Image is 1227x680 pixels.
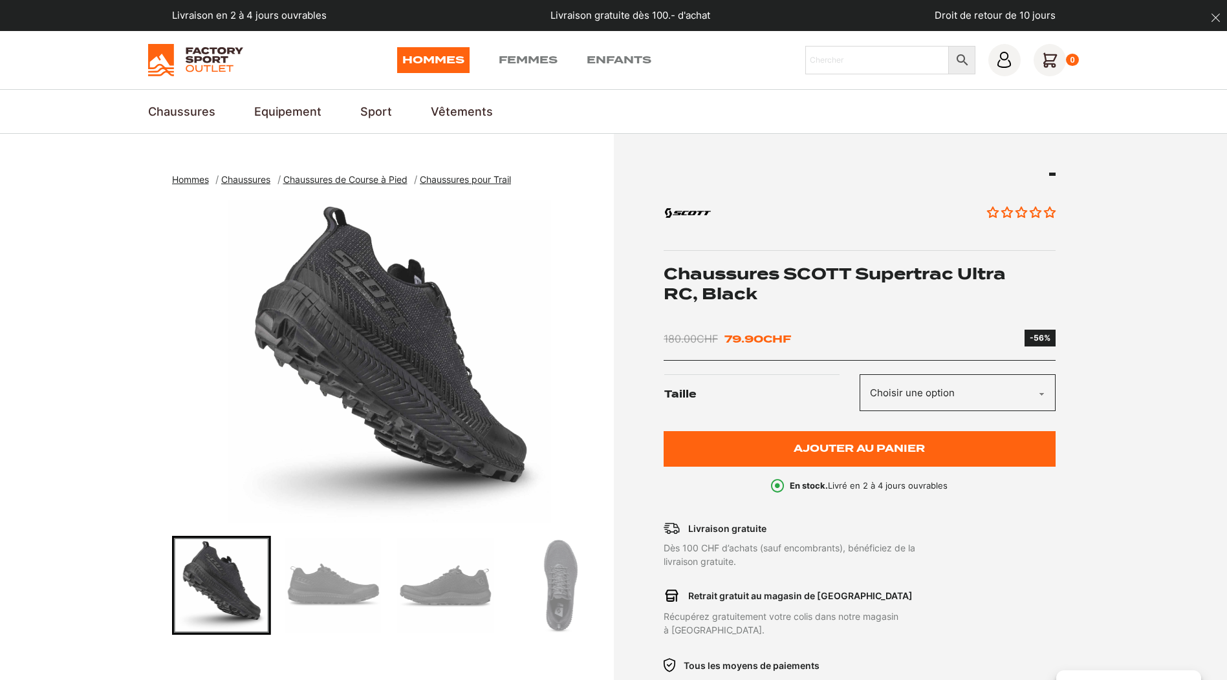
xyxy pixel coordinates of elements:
[763,333,791,345] span: CHF
[284,536,383,635] div: Go to slide 3
[148,44,243,76] img: Factory Sport Outlet
[550,8,710,23] p: Livraison gratuite dès 100.- d'achat
[397,47,470,73] a: Hommes
[172,200,607,523] div: 2 of 6
[172,8,327,23] p: Livraison en 2 à 4 jours ouvrables
[360,103,392,120] a: Sport
[172,174,209,185] span: Hommes
[664,431,1056,467] button: Ajouter au panier
[431,103,493,120] a: Vêtements
[664,374,859,415] label: Taille
[664,264,1056,304] h1: Chaussures SCOTT Supertrac Ultra RC, Black
[794,443,925,454] span: Ajouter au panier
[1066,54,1080,67] div: 0
[172,173,518,187] nav: breadcrumbs
[283,174,415,185] a: Chaussures de Course à Pied
[684,659,820,672] p: Tous les moyens de paiements
[1030,332,1050,344] div: -56%
[790,480,948,493] p: Livré en 2 à 4 jours ouvrables
[664,332,718,345] bdi: 180.00
[221,174,270,185] span: Chaussures
[420,174,518,185] a: Chaussures pour Trail
[724,333,791,345] bdi: 79.90
[283,174,407,185] span: Chaussures de Course à Pied
[396,536,495,635] div: Go to slide 4
[508,536,607,635] div: Go to slide 5
[221,174,277,185] a: Chaussures
[172,174,216,185] a: Hommes
[148,103,215,120] a: Chaussures
[499,47,558,73] a: Femmes
[664,541,977,568] p: Dès 100 CHF d’achats (sauf encombrants), bénéficiez de la livraison gratuite.
[420,174,511,185] span: Chaussures pour Trail
[688,522,766,535] p: Livraison gratuite
[1204,6,1227,29] button: dismiss
[688,589,913,602] p: Retrait gratuit au magasin de [GEOGRAPHIC_DATA]
[805,46,949,74] input: Chercher
[697,332,718,345] span: CHF
[790,480,828,491] b: En stock.
[172,536,271,635] div: Go to slide 2
[587,47,651,73] a: Enfants
[935,8,1056,23] p: Droit de retour de 10 jours
[254,103,321,120] a: Equipement
[664,610,977,637] p: Récupérez gratuitement votre colis dans notre magasin à [GEOGRAPHIC_DATA].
